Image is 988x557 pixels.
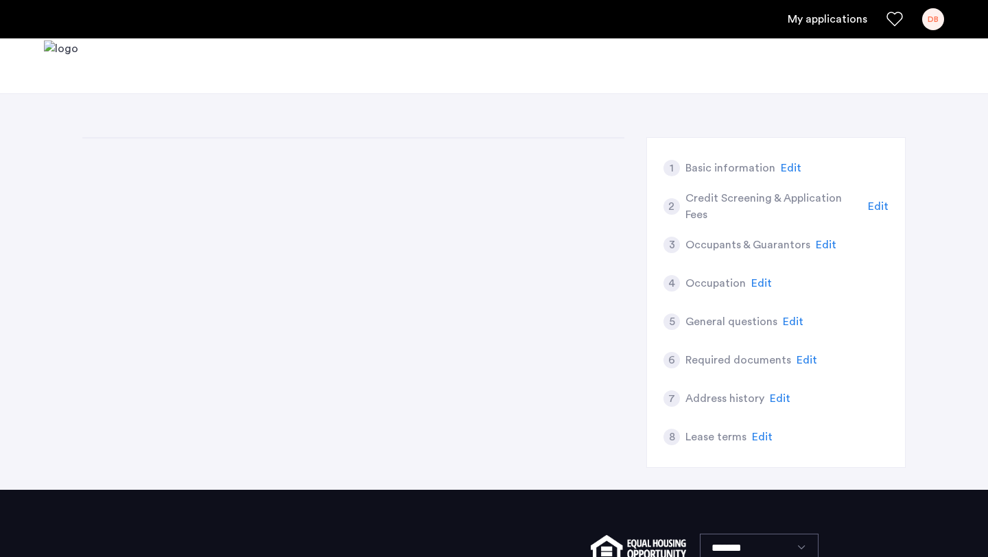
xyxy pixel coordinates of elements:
span: Edit [751,278,772,289]
div: 4 [663,275,680,292]
div: 5 [663,313,680,330]
div: 1 [663,160,680,176]
span: Edit [816,239,836,250]
h5: Credit Screening & Application Fees [685,190,863,223]
span: Edit [781,163,801,174]
div: 7 [663,390,680,407]
span: Edit [770,393,790,404]
div: DB [922,8,944,30]
a: Favorites [886,11,903,27]
img: logo [44,40,78,92]
h5: Address history [685,390,764,407]
h5: Required documents [685,352,791,368]
h5: Occupants & Guarantors [685,237,810,253]
div: 3 [663,237,680,253]
h5: Basic information [685,160,775,176]
span: Edit [783,316,803,327]
a: Cazamio logo [44,40,78,92]
h5: Occupation [685,275,746,292]
h5: Lease terms [685,429,746,445]
span: Edit [868,201,889,212]
a: My application [788,11,867,27]
div: 8 [663,429,680,445]
div: 6 [663,352,680,368]
span: Edit [797,355,817,366]
h5: General questions [685,313,777,330]
span: Edit [752,431,773,442]
div: 2 [663,198,680,215]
